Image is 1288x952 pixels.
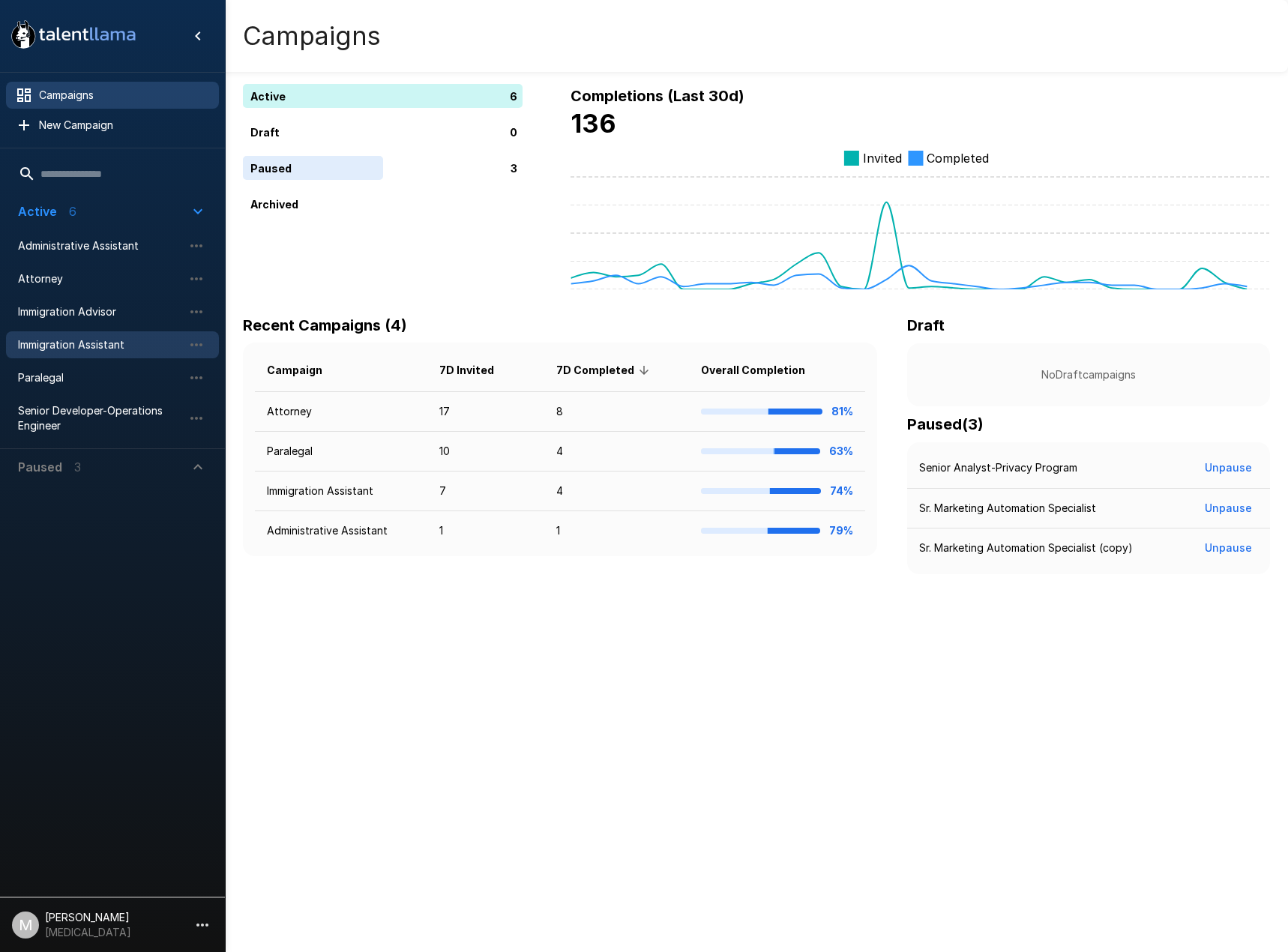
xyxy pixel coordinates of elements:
td: 1 [544,511,689,551]
td: 1 [427,511,544,551]
td: Paralegal [255,432,427,472]
span: Overall Completion [701,361,825,379]
h4: Campaigns [243,20,381,52]
td: 4 [544,432,689,472]
b: Draft [907,316,945,334]
span: 7D Invited [439,361,514,379]
b: 74% [830,484,853,497]
td: 17 [427,392,544,432]
p: Sr. Marketing Automation Specialist [919,501,1096,516]
td: 4 [544,472,689,511]
td: 8 [544,392,689,432]
b: 79% [829,524,853,537]
p: 6 [510,88,517,104]
p: No Draft campaigns [931,367,1246,382]
td: 7 [427,472,544,511]
td: Attorney [255,392,427,432]
button: Unpause [1199,534,1258,562]
b: 63% [829,445,853,457]
span: Campaign [267,361,342,379]
p: Sr. Marketing Automation Specialist (copy) [919,540,1133,555]
b: 136 [571,108,616,139]
b: Completions (Last 30d) [571,87,744,105]
p: 3 [511,160,517,176]
td: Immigration Assistant [255,472,427,511]
p: 0 [510,124,517,140]
b: Recent Campaigns (4) [243,316,407,334]
td: Administrative Assistant [255,511,427,551]
button: Unpause [1199,454,1258,482]
span: 7D Completed [556,361,654,379]
b: 81% [831,405,853,418]
b: Paused ( 3 ) [907,415,984,433]
button: Unpause [1199,495,1258,522]
p: Senior Analyst-Privacy Program [919,460,1077,475]
td: 10 [427,432,544,472]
